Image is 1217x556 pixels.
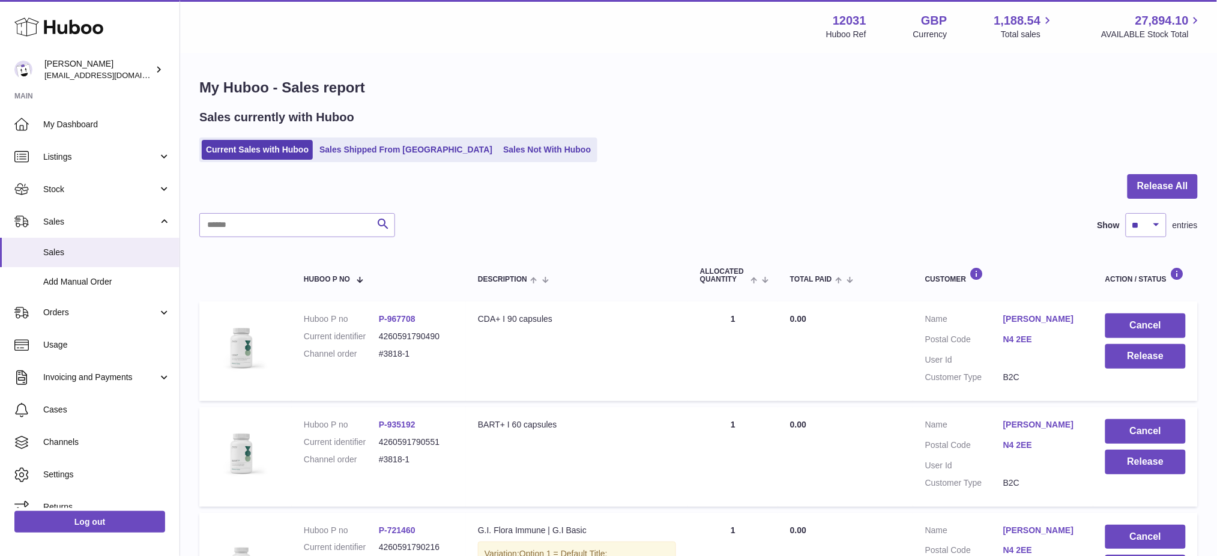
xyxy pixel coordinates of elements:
[44,58,153,81] div: [PERSON_NAME]
[994,13,1041,29] span: 1,188.54
[44,70,177,80] span: [EMAIL_ADDRESS][DOMAIN_NAME]
[1135,13,1189,29] span: 27,894.10
[14,511,165,533] a: Log out
[1001,29,1054,40] span: Total sales
[921,13,947,29] strong: GBP
[43,437,171,448] span: Channels
[14,61,32,79] img: internalAdmin-12031@internal.huboo.com
[43,404,171,415] span: Cases
[43,469,171,480] span: Settings
[826,29,866,40] div: Huboo Ref
[994,13,1055,40] a: 1,188.54 Total sales
[833,13,866,29] strong: 12031
[43,372,158,383] span: Invoicing and Payments
[43,247,171,258] span: Sales
[43,307,158,318] span: Orders
[1101,29,1203,40] span: AVAILABLE Stock Total
[43,216,158,228] span: Sales
[43,276,171,288] span: Add Manual Order
[913,29,947,40] div: Currency
[43,119,171,130] span: My Dashboard
[43,501,171,513] span: Returns
[43,151,158,163] span: Listings
[43,184,158,195] span: Stock
[43,339,171,351] span: Usage
[1101,13,1203,40] a: 27,894.10 AVAILABLE Stock Total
